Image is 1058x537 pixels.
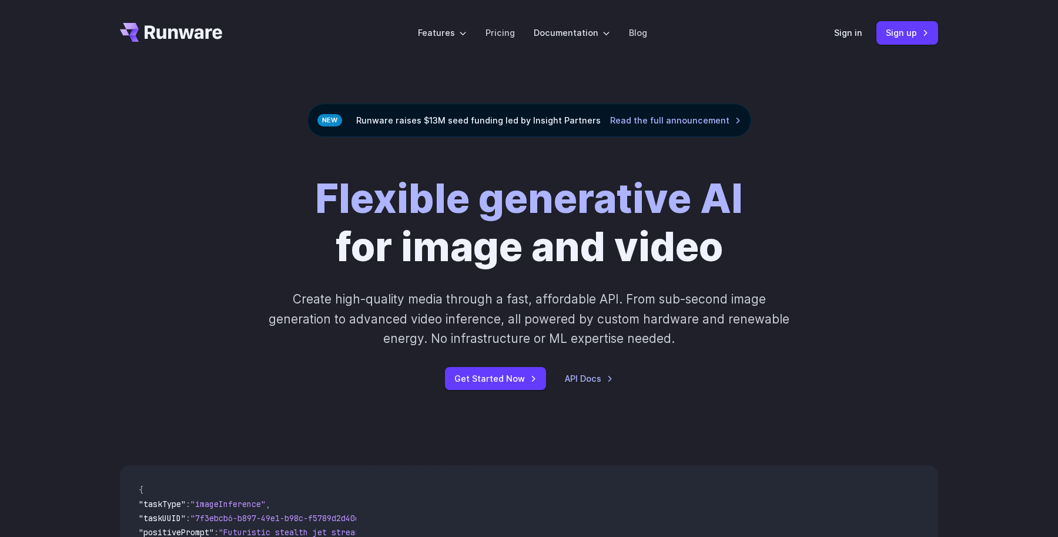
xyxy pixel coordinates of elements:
[266,499,270,509] span: ,
[445,367,546,390] a: Get Started Now
[190,499,266,509] span: "imageInference"
[876,21,938,44] a: Sign up
[267,289,791,348] p: Create high-quality media through a fast, affordable API. From sub-second image generation to adv...
[315,174,743,222] strong: Flexible generative AI
[139,513,186,523] span: "taskUUID"
[186,499,190,509] span: :
[139,485,143,495] span: {
[534,26,610,39] label: Documentation
[486,26,515,39] a: Pricing
[186,513,190,523] span: :
[629,26,647,39] a: Blog
[139,499,186,509] span: "taskType"
[610,114,741,127] a: Read the full announcement
[120,23,222,42] a: Go to /
[190,513,369,523] span: "7f3ebcb6-b897-49e1-b98c-f5789d2d40d7"
[565,372,613,385] a: API Docs
[315,175,743,271] h1: for image and video
[834,26,862,39] a: Sign in
[418,26,467,39] label: Features
[307,104,751,137] div: Runware raises $13M seed funding led by Insight Partners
